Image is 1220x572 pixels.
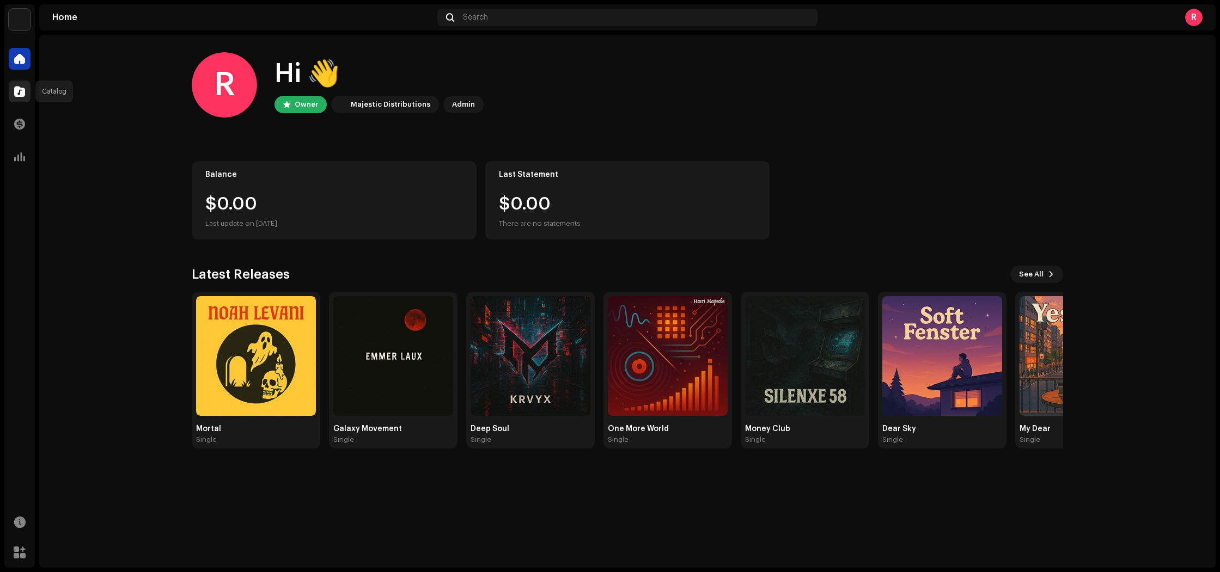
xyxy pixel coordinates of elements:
[608,296,728,416] img: 9a473d9b-e1bc-42ec-a6a1-51d506d906ed
[1020,296,1139,416] img: 09173d31-abea-4dab-89cb-d9bd78f7416c
[745,425,865,433] div: Money Club
[196,435,217,444] div: Single
[205,170,463,179] div: Balance
[608,425,728,433] div: One More World
[745,435,766,444] div: Single
[608,435,629,444] div: Single
[471,296,590,416] img: ebc89d97-a824-4865-9f88-87bd7d7ea981
[485,161,770,239] re-o-card-value: Last Statement
[205,217,463,230] div: Last update on [DATE]
[1020,435,1040,444] div: Single
[1185,9,1203,26] div: R
[333,435,354,444] div: Single
[52,13,433,22] div: Home
[196,296,316,416] img: 9c220c16-3440-4698-b4b3-16aee3fbcb7a
[499,217,581,230] div: There are no statements
[274,57,484,91] div: Hi 👋
[192,266,290,283] h3: Latest Releases
[196,425,316,433] div: Mortal
[192,52,257,118] div: R
[471,425,590,433] div: Deep Soul
[1010,266,1063,283] button: See All
[351,98,430,111] div: Majestic Distributions
[882,296,1002,416] img: 89ccc78b-fdfb-4af2-bb73-7c180dfb771c
[745,296,865,416] img: 668bc3d9-46fd-4c67-a074-5b01003bc15f
[499,170,757,179] div: Last Statement
[333,296,453,416] img: 1c1c1d8b-ce64-4c4c-9c35-b041d8a1590e
[463,13,488,22] span: Search
[192,161,477,239] re-o-card-value: Balance
[9,9,30,30] img: bdf768a6-c627-4bef-9399-1c9480fabe96
[471,435,491,444] div: Single
[333,425,453,433] div: Galaxy Movement
[882,435,903,444] div: Single
[1020,425,1139,433] div: My Dear
[882,425,1002,433] div: Dear Sky
[1019,263,1044,285] span: See All
[333,98,346,111] img: bdf768a6-c627-4bef-9399-1c9480fabe96
[295,98,318,111] div: Owner
[452,98,475,111] div: Admin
